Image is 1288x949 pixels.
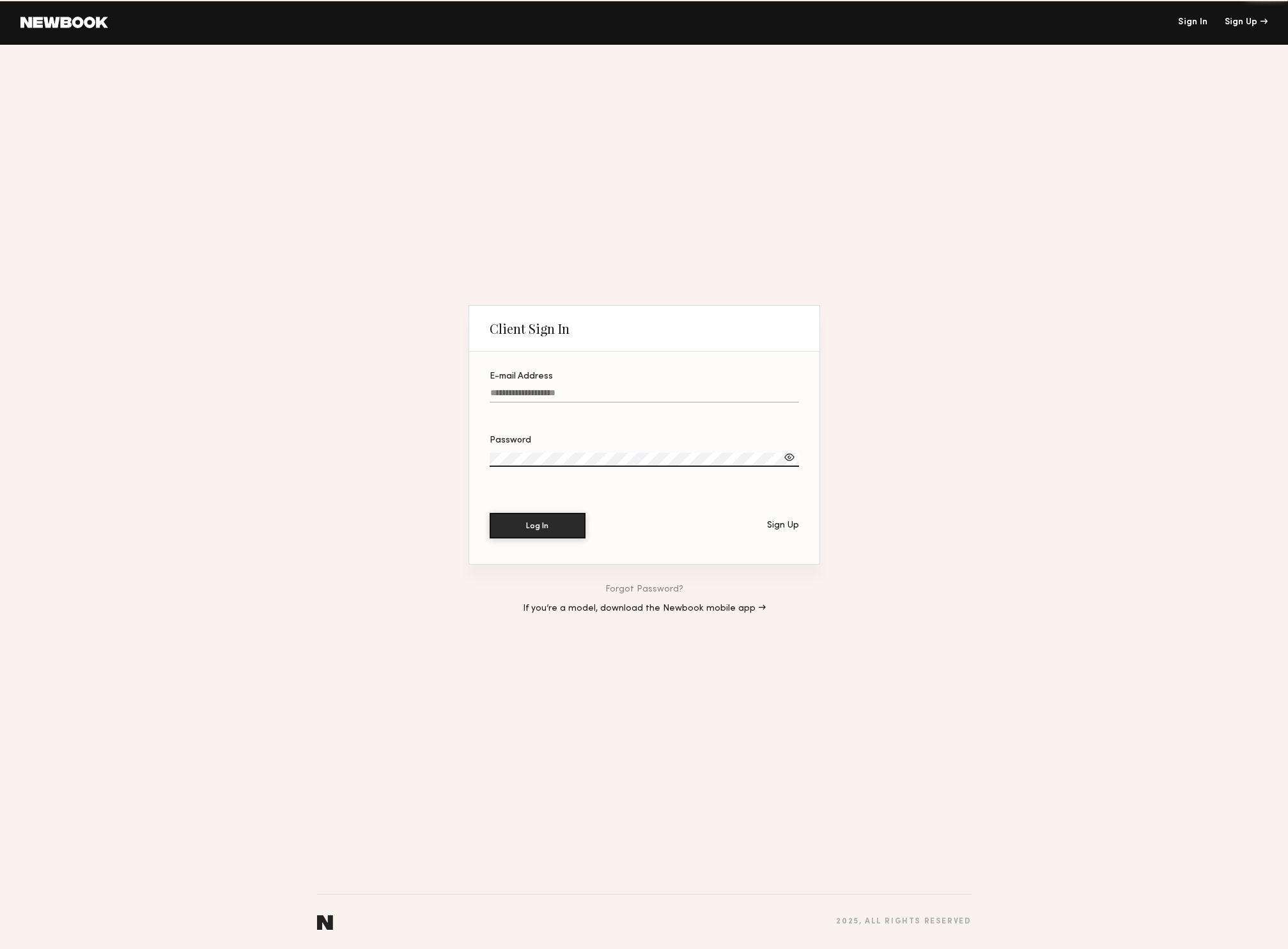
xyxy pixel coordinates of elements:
input: E-mail Address [490,388,799,403]
input: Password [490,453,800,467]
div: E-mail Address [490,372,799,381]
button: Log In [490,513,586,538]
div: Sign Up [1225,18,1268,27]
div: Sign Up [767,521,799,530]
div: 2025 , all rights reserved [836,918,971,926]
div: Password [490,436,799,445]
a: Sign In [1178,18,1207,27]
a: If you’re a model, download the Newbook mobile app → [523,604,766,613]
a: Forgot Password? [605,585,683,594]
div: Client Sign In [490,321,570,336]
